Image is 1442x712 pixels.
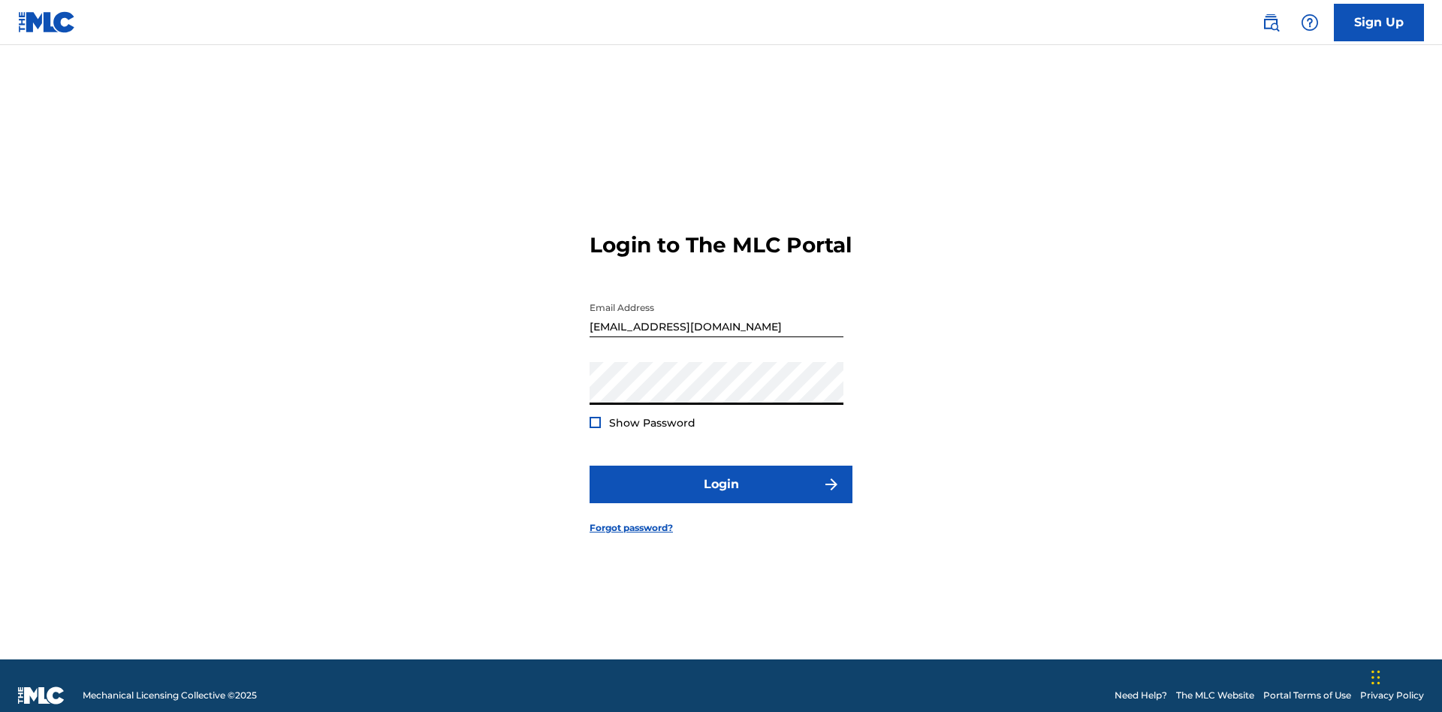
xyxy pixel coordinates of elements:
[590,466,852,503] button: Login
[1295,8,1325,38] div: Help
[1262,14,1280,32] img: search
[18,686,65,704] img: logo
[1115,689,1167,702] a: Need Help?
[1301,14,1319,32] img: help
[609,416,695,430] span: Show Password
[18,11,76,33] img: MLC Logo
[1334,4,1424,41] a: Sign Up
[83,689,257,702] span: Mechanical Licensing Collective © 2025
[590,521,673,535] a: Forgot password?
[1360,689,1424,702] a: Privacy Policy
[1371,655,1380,700] div: Drag
[1176,689,1254,702] a: The MLC Website
[1263,689,1351,702] a: Portal Terms of Use
[1256,8,1286,38] a: Public Search
[590,232,852,258] h3: Login to The MLC Portal
[822,475,840,493] img: f7272a7cc735f4ea7f67.svg
[1367,640,1442,712] iframe: Chat Widget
